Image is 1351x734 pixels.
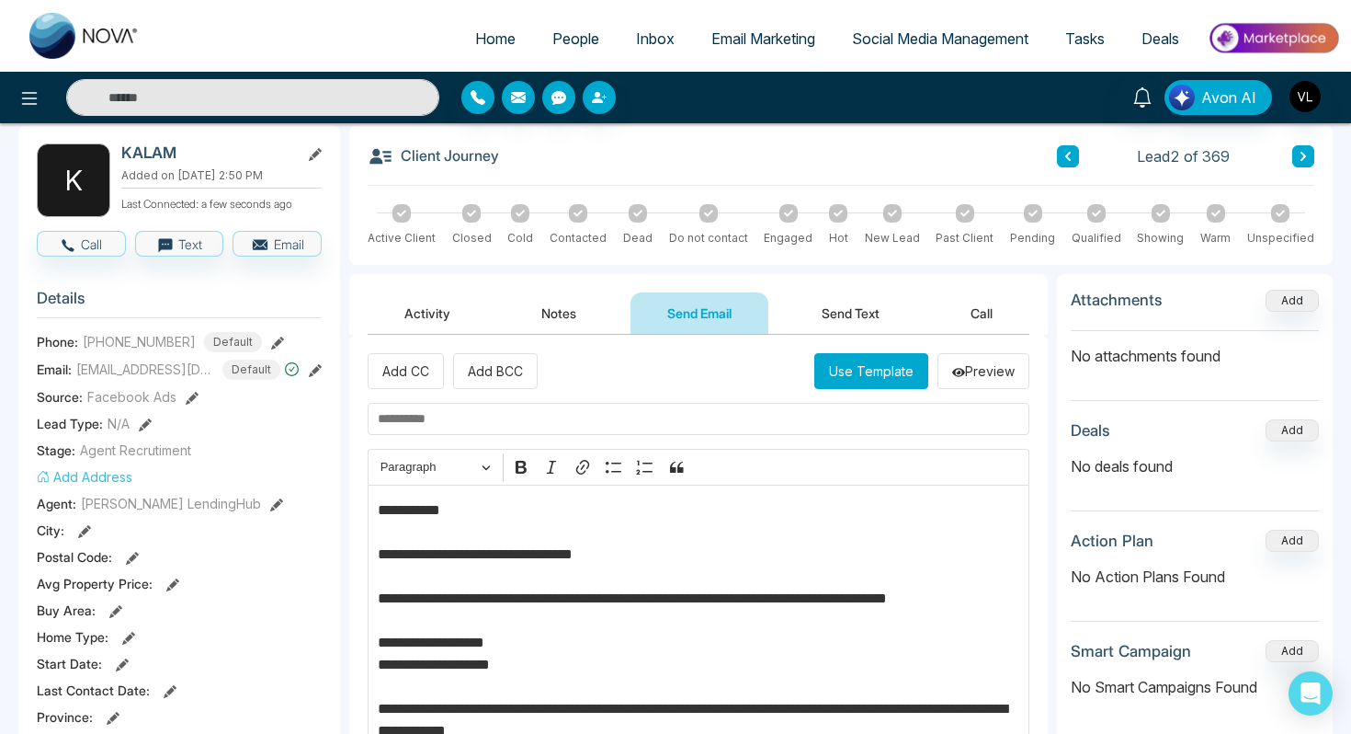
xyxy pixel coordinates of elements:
[37,654,102,673] span: Start Date :
[368,353,444,389] button: Add CC
[37,360,72,379] span: Email:
[1010,230,1055,247] div: Pending
[1164,80,1272,115] button: Avon AI
[1247,230,1314,247] div: Unspecified
[121,167,322,184] p: Added on [DATE] 2:50 PM
[1266,530,1319,552] button: Add
[37,289,322,317] h3: Details
[453,353,538,389] button: Add BCC
[505,292,613,334] button: Notes
[852,29,1028,48] span: Social Media Management
[37,387,83,407] span: Source:
[1141,29,1179,48] span: Deals
[475,29,516,48] span: Home
[83,332,196,351] span: [PHONE_NUMBER]
[457,21,534,56] a: Home
[1065,29,1105,48] span: Tasks
[37,574,153,593] span: Avg Property Price :
[1266,419,1319,442] button: Add
[37,627,108,647] span: Home Type :
[37,521,64,540] span: City :
[76,360,214,379] span: [EMAIL_ADDRESS][DOMAIN_NAME]
[372,453,499,482] button: Paragraph
[380,456,476,478] span: Paragraph
[937,353,1029,389] button: Preview
[37,707,93,727] span: Province :
[1200,230,1231,247] div: Warm
[1071,566,1319,588] p: No Action Plans Found
[507,230,533,247] div: Cold
[37,467,132,487] button: Add Address
[1071,291,1163,309] h3: Attachments
[1137,230,1184,247] div: Showing
[1072,230,1121,247] div: Qualified
[452,230,492,247] div: Closed
[669,230,748,247] div: Do not contact
[764,230,812,247] div: Engaged
[368,449,1029,485] div: Editor toolbar
[1071,642,1191,660] h3: Smart Campaign
[135,231,224,257] button: Text
[834,21,1047,56] a: Social Media Management
[37,547,112,567] span: Postal Code :
[1201,86,1256,109] span: Avon AI
[630,292,768,334] button: Send Email
[1123,21,1198,56] a: Deals
[80,441,191,460] span: Agent Recrutiment
[1071,331,1319,367] p: No attachments found
[37,332,78,351] span: Phone:
[936,230,993,247] div: Past Client
[37,143,110,217] div: K
[108,414,130,433] span: N/A
[368,143,499,169] h3: Client Journey
[865,230,920,247] div: New Lead
[1137,145,1230,167] span: Lead 2 of 369
[1071,455,1319,477] p: No deals found
[636,29,675,48] span: Inbox
[693,21,834,56] a: Email Marketing
[81,494,261,513] span: [PERSON_NAME] LendingHub
[233,231,322,257] button: Email
[37,681,150,700] span: Last Contact Date :
[37,441,75,460] span: Stage:
[623,230,653,247] div: Dead
[1071,532,1153,550] h3: Action Plan
[934,292,1029,334] button: Call
[87,387,176,407] span: Facebook Ads
[1169,85,1195,110] img: Lead Flow
[37,414,103,433] span: Lead Type:
[1071,676,1319,698] p: No Smart Campaigns Found
[1289,671,1333,716] div: Open Intercom Messenger
[121,143,292,162] h2: KALAM
[368,292,487,334] button: Activity
[29,13,140,59] img: Nova CRM Logo
[1289,81,1321,112] img: User Avatar
[1207,17,1340,59] img: Market-place.gif
[534,21,618,56] a: People
[37,494,76,513] span: Agent:
[1266,290,1319,312] button: Add
[204,332,262,352] span: Default
[552,29,599,48] span: People
[121,192,322,212] p: Last Connected: a few seconds ago
[222,360,280,380] span: Default
[550,230,607,247] div: Contacted
[711,29,815,48] span: Email Marketing
[368,230,436,247] div: Active Client
[1047,21,1123,56] a: Tasks
[618,21,693,56] a: Inbox
[829,230,848,247] div: Hot
[1266,640,1319,662] button: Add
[785,292,916,334] button: Send Text
[814,353,928,389] button: Use Template
[37,231,126,257] button: Call
[37,601,96,620] span: Buy Area :
[1266,292,1319,307] span: Add
[1071,421,1110,440] h3: Deals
